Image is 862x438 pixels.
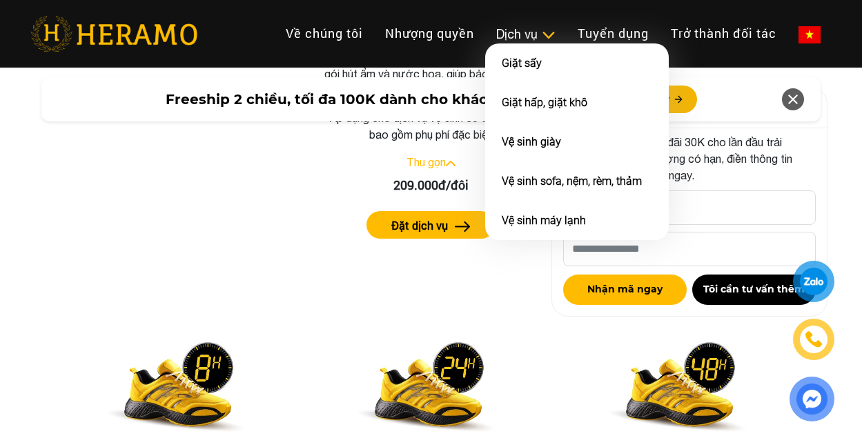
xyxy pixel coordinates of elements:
img: vn-flag.png [799,26,821,43]
img: heramo-logo.png [30,16,197,52]
a: Về chúng tôi [275,19,374,48]
div: 209.000đ/đôi [322,176,541,195]
img: phone-icon [805,331,822,348]
a: Đặt dịch vụ arrow [322,211,541,239]
button: Đặt dịch vụ [366,211,495,239]
a: Giặt hấp, giặt khô [502,96,587,109]
button: Nhận mã ngay [563,275,687,305]
a: phone-icon [795,321,832,358]
a: Vệ sinh sofa, nệm, rèm, thảm [502,175,642,188]
a: Nhượng quyền [374,19,485,48]
a: Vệ sinh giày [502,135,561,148]
button: Tôi cần tư vấn thêm [692,275,816,305]
a: Vệ sinh máy lạnh [502,214,586,227]
a: Tuyển dụng [567,19,660,48]
img: subToggleIcon [541,28,556,42]
img: arrow_up.svg [446,161,456,166]
a: Trở thành đối tác [660,19,787,48]
div: Dịch vụ [496,25,556,43]
img: arrow [455,221,471,232]
a: Giặt sấy [502,57,542,70]
a: Thu gọn [406,156,446,168]
span: Freeship 2 chiều, tối đa 100K dành cho khách hàng mới [166,89,570,110]
p: Heramo tặng bạn ưu đãi 30K cho lần đầu trải nghiệm dịch vụ. Số lượng có hạn, điền thông tin dưới ... [563,134,816,183]
label: Đặt dịch vụ [391,217,448,234]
